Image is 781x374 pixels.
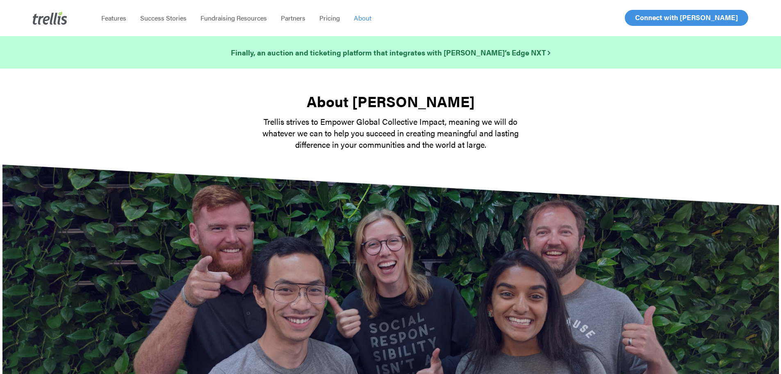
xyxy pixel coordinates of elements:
[231,47,550,58] a: Finally, an auction and ticketing platform that integrates with [PERSON_NAME]’s Edge NXT
[281,13,305,23] span: Partners
[312,14,347,22] a: Pricing
[307,90,475,112] strong: About [PERSON_NAME]
[140,13,187,23] span: Success Stories
[635,12,738,22] span: Connect with [PERSON_NAME]
[231,47,550,57] strong: Finally, an auction and ticketing platform that integrates with [PERSON_NAME]’s Edge NXT
[94,14,133,22] a: Features
[33,11,67,25] img: Trellis
[347,14,378,22] a: About
[274,14,312,22] a: Partners
[319,13,340,23] span: Pricing
[194,14,274,22] a: Fundraising Resources
[354,13,371,23] span: About
[200,13,267,23] span: Fundraising Resources
[247,116,534,150] p: Trellis strives to Empower Global Collective Impact, meaning we will do whatever we can to help y...
[133,14,194,22] a: Success Stories
[101,13,126,23] span: Features
[625,10,748,26] a: Connect with [PERSON_NAME]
